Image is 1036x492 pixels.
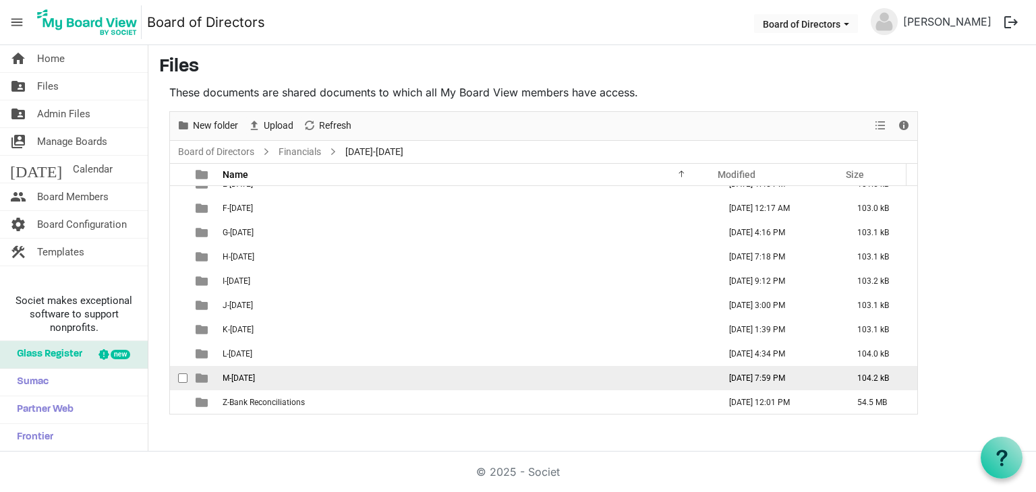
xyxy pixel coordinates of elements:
span: K-[DATE] [223,325,254,334]
td: 104.2 kB is template cell column header Size [843,366,917,390]
span: Calendar [73,156,113,183]
td: 104.0 kB is template cell column header Size [843,342,917,366]
td: I-February 2025 is template cell column header Name [219,269,715,293]
td: December 16, 2024 12:17 AM column header Modified [715,196,843,220]
button: View dropdownbutton [872,117,888,134]
span: home [10,45,26,72]
td: 103.2 kB is template cell column header Size [843,269,917,293]
td: M-June 2025 is template cell column header Name [219,366,715,390]
td: April 04, 2025 3:00 PM column header Modified [715,293,843,317]
div: Refresh [298,112,356,140]
td: is template cell column header type [188,245,219,269]
td: J-March 2025 is template cell column header Name [219,293,715,317]
span: people [10,183,26,210]
span: Partner Web [10,396,74,423]
span: folder_shared [10,73,26,100]
td: 103.1 kB is template cell column header Size [843,293,917,317]
td: July 02, 2025 12:01 PM column header Modified [715,390,843,414]
span: L-[DATE] [223,349,252,359]
td: checkbox [170,196,188,220]
td: is template cell column header type [188,317,219,342]
span: Board Members [37,183,109,210]
span: Size [846,169,864,180]
td: 103.0 kB is template cell column header Size [843,196,917,220]
td: July 21, 2025 7:59 PM column header Modified [715,366,843,390]
td: checkbox [170,220,188,245]
td: Z-Bank Reconciliations is template cell column header Name [219,390,715,414]
td: H-January 2025 is template cell column header Name [219,245,715,269]
span: Sumac [10,369,49,396]
img: My Board View Logo [33,5,142,39]
a: © 2025 - Societ [476,465,560,479]
span: switch_account [10,128,26,155]
td: February 03, 2025 7:18 PM column header Modified [715,245,843,269]
td: is template cell column header type [188,220,219,245]
span: menu [4,9,30,35]
span: I-[DATE] [223,276,250,286]
div: New folder [172,112,243,140]
td: checkbox [170,366,188,390]
td: 103.1 kB is template cell column header Size [843,245,917,269]
span: F-[DATE] [223,204,253,213]
button: Details [895,117,913,134]
span: Glass Register [10,341,82,368]
a: [PERSON_NAME] [898,8,997,35]
span: Societ makes exceptional software to support nonprofits. [6,294,142,334]
button: Board of Directors dropdownbutton [754,14,858,33]
a: My Board View Logo [33,5,147,39]
td: January 05, 2025 4:16 PM column header Modified [715,220,843,245]
span: Home [37,45,65,72]
span: Files [37,73,59,100]
td: March 04, 2025 9:12 PM column header Modified [715,269,843,293]
td: G-December 2024 is template cell column header Name [219,220,715,245]
span: construction [10,239,26,266]
span: Board Configuration [37,211,127,238]
span: Modified [718,169,755,180]
span: Admin Files [37,100,90,127]
img: no-profile-picture.svg [871,8,898,35]
a: Board of Directors [175,144,257,160]
button: Refresh [301,117,354,134]
span: folder_shared [10,100,26,127]
td: checkbox [170,293,188,317]
span: Refresh [318,117,353,134]
td: is template cell column header type [188,196,219,220]
span: G-[DATE] [223,228,254,237]
td: checkbox [170,390,188,414]
td: L-May 2025 is template cell column header Name [219,342,715,366]
div: new [111,350,130,359]
a: Financials [276,144,324,160]
td: is template cell column header type [188,342,219,366]
span: Upload [262,117,295,134]
span: Templates [37,239,84,266]
a: Board of Directors [147,9,265,36]
td: June 04, 2025 4:34 PM column header Modified [715,342,843,366]
span: M-[DATE] [223,373,255,383]
td: 103.1 kB is template cell column header Size [843,317,917,342]
td: checkbox [170,342,188,366]
span: New folder [192,117,239,134]
td: checkbox [170,245,188,269]
div: Details [892,112,915,140]
td: is template cell column header type [188,390,219,414]
span: Name [223,169,248,180]
p: These documents are shared documents to which all My Board View members have access. [169,84,918,100]
h3: Files [159,56,1025,79]
td: F-November 2024 is template cell column header Name [219,196,715,220]
td: K-April 2025 is template cell column header Name [219,317,715,342]
span: H-[DATE] [223,252,254,262]
button: logout [997,8,1025,36]
td: is template cell column header type [188,293,219,317]
span: Frontier [10,424,53,451]
span: E-[DATE] [223,179,253,189]
span: settings [10,211,26,238]
button: Upload [246,117,296,134]
span: J-[DATE] [223,301,253,310]
td: checkbox [170,269,188,293]
td: checkbox [170,317,188,342]
td: 54.5 MB is template cell column header Size [843,390,917,414]
td: 103.1 kB is template cell column header Size [843,220,917,245]
span: [DATE]-[DATE] [343,144,406,160]
button: New folder [175,117,241,134]
div: Upload [243,112,298,140]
